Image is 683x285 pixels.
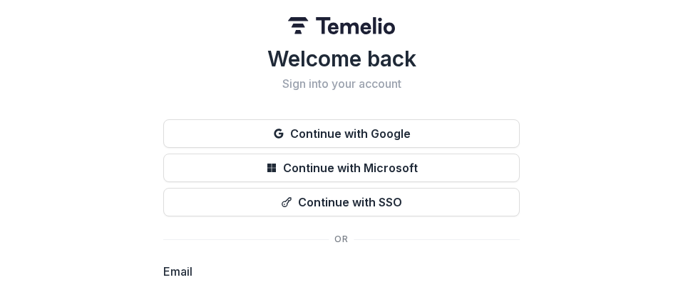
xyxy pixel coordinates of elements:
button: Continue with Google [163,119,520,148]
label: Email [163,263,511,280]
h1: Welcome back [163,46,520,71]
img: Temelio [288,17,395,34]
button: Continue with SSO [163,188,520,216]
h2: Sign into your account [163,77,520,91]
button: Continue with Microsoft [163,154,520,182]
